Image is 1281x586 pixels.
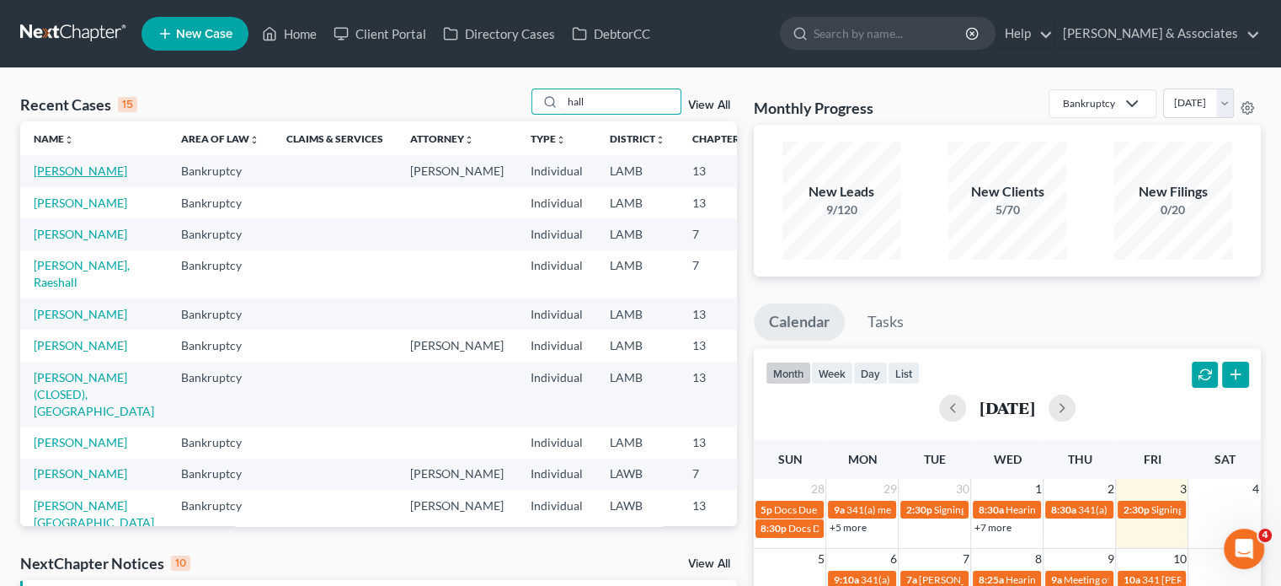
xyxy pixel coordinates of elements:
a: Tasks [852,304,919,341]
span: 10 [1171,549,1188,569]
a: Help [996,19,1053,49]
span: Thu [1067,452,1092,466]
td: Individual [517,155,596,186]
a: [PERSON_NAME] [34,435,127,449]
td: Individual [517,330,596,361]
a: Districtunfold_more [610,132,665,145]
span: 2:30p [1123,503,1149,516]
span: 2:30p [905,503,931,516]
span: Tue [924,452,946,466]
span: 9a [833,503,844,516]
span: Docs Due for [PERSON_NAME] [788,522,927,535]
a: [PERSON_NAME] [34,227,127,241]
td: LAMB [596,427,679,458]
button: day [853,362,888,384]
td: 7 [679,459,763,490]
td: Bankruptcy [168,155,273,186]
span: 30 [953,479,970,499]
span: 5 [815,549,825,569]
a: Nameunfold_more [34,132,74,145]
span: 8:30a [978,503,1003,516]
i: unfold_more [556,135,566,145]
a: [PERSON_NAME], Raeshall [34,258,130,289]
td: Bankruptcy [168,187,273,218]
a: [PERSON_NAME] [34,307,127,321]
input: Search by name... [563,89,681,114]
td: Individual [517,187,596,218]
td: Individual [517,362,596,427]
td: Bankruptcy [168,330,273,361]
span: Signing Date for [PERSON_NAME] & [PERSON_NAME] [933,503,1173,516]
div: 0/20 [1114,202,1232,218]
td: 13 [679,298,763,330]
iframe: Intercom live chat [1224,529,1264,569]
div: 10 [171,556,190,571]
a: Attorneyunfold_more [410,132,474,145]
td: LAMB [596,330,679,361]
td: 13 [679,490,763,538]
td: [PERSON_NAME] [397,490,517,538]
a: +5 more [829,521,866,534]
td: [PERSON_NAME] [397,330,517,361]
div: 15 [118,97,137,112]
span: 341 [PERSON_NAME] [1141,573,1240,586]
td: 13 [679,187,763,218]
a: [PERSON_NAME] [34,164,127,178]
th: Claims & Services [273,121,397,155]
span: 5p [761,503,772,516]
span: [PERSON_NAME] - Arraignment [918,573,1060,586]
div: 5/70 [948,202,1066,218]
td: LAMB [596,362,679,427]
span: Docs Due for [PERSON_NAME] & [PERSON_NAME] [774,503,1002,516]
div: Bankruptcy [1063,96,1115,110]
td: 7 [679,250,763,298]
td: Bankruptcy [168,250,273,298]
td: [PERSON_NAME] [397,155,517,186]
td: Individual [517,490,596,538]
td: Bankruptcy [168,298,273,330]
a: Chapterunfold_more [692,132,750,145]
td: LAMB [596,218,679,250]
td: 13 [679,155,763,186]
span: 341(a) meeting for [PERSON_NAME] [860,573,1022,586]
a: [PERSON_NAME] (CLOSED), [GEOGRAPHIC_DATA] [34,370,154,418]
span: 4 [1258,529,1272,542]
a: View All [688,99,730,111]
div: New Filings [1114,182,1232,202]
span: New Case [176,28,232,40]
h2: [DATE] [979,399,1035,417]
a: [PERSON_NAME] [34,196,127,210]
a: +7 more [974,521,1011,534]
td: Individual [517,218,596,250]
td: Bankruptcy [168,362,273,427]
td: LAMB [596,250,679,298]
h3: Monthly Progress [754,98,873,118]
span: 8:30p [761,522,787,535]
a: Area of Lawunfold_more [181,132,259,145]
span: 6 [888,549,898,569]
span: 9a [1050,573,1061,586]
td: Bankruptcy [168,427,273,458]
span: Mon [847,452,877,466]
a: [PERSON_NAME] [34,338,127,352]
td: 13 [679,427,763,458]
a: Home [254,19,325,49]
td: LAMB [596,298,679,330]
div: NextChapter Notices [20,553,190,573]
button: list [888,362,920,384]
a: Client Portal [325,19,435,49]
td: 13 [679,330,763,361]
a: [PERSON_NAME][GEOGRAPHIC_DATA] [34,498,154,530]
span: 7a [905,573,916,586]
a: Calendar [754,304,845,341]
span: Hearing for [PERSON_NAME] & [PERSON_NAME] [1005,503,1225,516]
td: Bankruptcy [168,218,273,250]
td: Bankruptcy [168,490,273,538]
input: Search by name... [814,18,968,49]
span: Sun [777,452,802,466]
span: 3 [1177,479,1188,499]
span: 10a [1123,573,1140,586]
a: [PERSON_NAME] [34,466,127,481]
td: Individual [517,298,596,330]
td: 7 [679,218,763,250]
